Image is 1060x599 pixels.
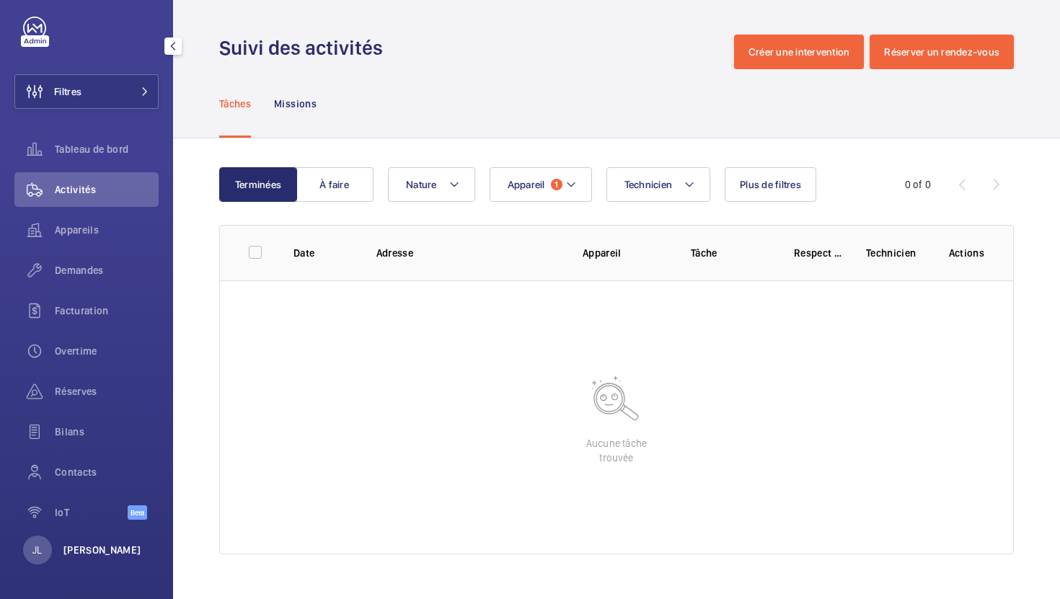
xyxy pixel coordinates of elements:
[624,179,673,190] span: Technicien
[508,179,545,190] span: Appareil
[63,543,141,557] p: [PERSON_NAME]
[219,167,297,202] button: Terminées
[551,179,562,190] span: 1
[274,97,317,111] p: Missions
[55,182,159,197] span: Activités
[55,263,159,278] span: Demandes
[734,35,865,69] button: Créer une intervention
[725,167,816,202] button: Plus de filtres
[128,505,147,520] span: Beta
[949,246,984,260] p: Actions
[866,246,926,260] p: Technicien
[406,179,437,190] span: Nature
[32,543,42,557] p: JL
[293,246,353,260] p: Date
[490,167,592,202] button: Appareil1
[388,167,475,202] button: Nature
[55,425,159,439] span: Bilans
[55,505,128,520] span: IoT
[296,167,374,202] button: À faire
[740,179,801,190] span: Plus de filtres
[376,246,560,260] p: Adresse
[55,303,159,318] span: Facturation
[219,35,392,61] h1: Suivi des activités
[55,223,159,237] span: Appareils
[55,465,159,479] span: Contacts
[583,246,668,260] p: Appareil
[691,246,771,260] p: Tâche
[586,436,647,465] p: Aucune tâche trouvée
[606,167,711,202] button: Technicien
[55,344,159,358] span: Overtime
[54,84,81,99] span: Filtres
[219,97,251,111] p: Tâches
[14,74,159,109] button: Filtres
[55,142,159,156] span: Tableau de bord
[870,35,1014,69] button: Réserver un rendez-vous
[55,384,159,399] span: Réserves
[794,246,843,260] p: Respect délai
[905,177,931,192] div: 0 of 0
